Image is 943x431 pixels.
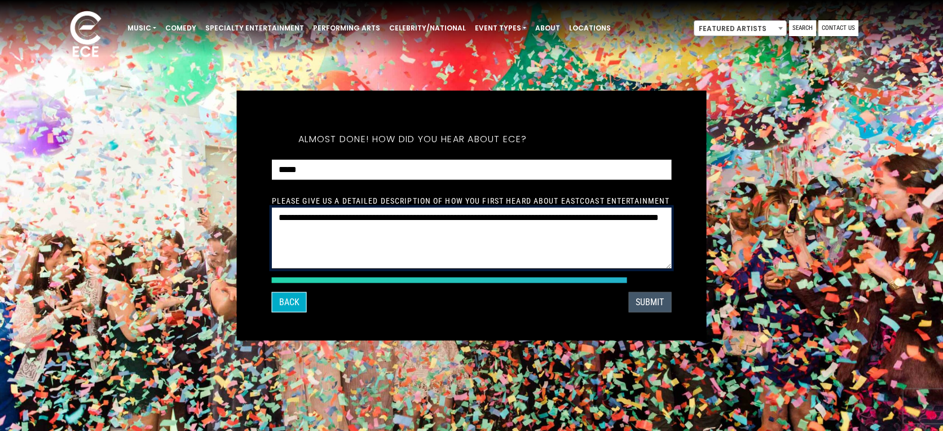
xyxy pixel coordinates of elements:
a: Event Types [470,19,531,38]
a: About [531,19,565,38]
a: Comedy [161,19,201,38]
a: Performing Arts [309,19,385,38]
button: Back [272,292,307,312]
span: Featured Artists [694,20,787,36]
select: How did you hear about ECE [272,160,672,181]
a: Celebrity/National [385,19,470,38]
h5: Almost done! How did you hear about ECE? [272,119,554,160]
label: Please give us a detailed description of how you first heard about EastCoast Entertainment [272,195,670,205]
a: Specialty Entertainment [201,19,309,38]
button: SUBMIT [628,292,671,312]
a: Contact Us [818,20,858,36]
a: Search [789,20,816,36]
span: Featured Artists [694,21,786,37]
img: ece_new_logo_whitev2-1.png [58,8,114,63]
a: Locations [565,19,615,38]
a: Music [123,19,161,38]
